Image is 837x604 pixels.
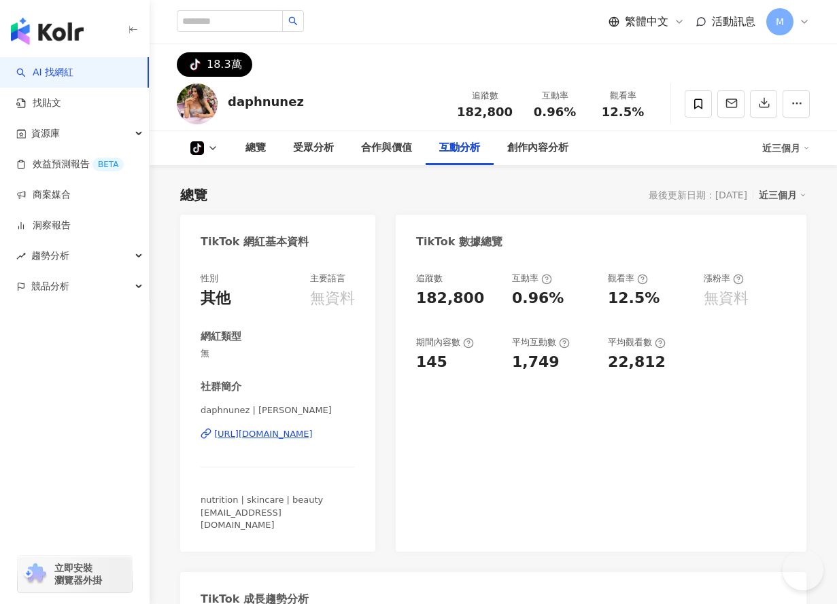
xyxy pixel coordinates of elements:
div: 平均互動數 [512,336,570,349]
div: TikTok 數據總覽 [416,234,502,249]
div: 性別 [201,272,218,285]
div: 總覽 [245,140,266,156]
div: 近三個月 [759,186,806,204]
div: 觀看率 [597,89,649,103]
div: 主要語言 [310,272,345,285]
div: 22,812 [608,352,666,373]
div: 最後更新日期：[DATE] [649,190,747,200]
div: 其他 [201,288,230,309]
div: 互動分析 [439,140,480,156]
span: 182,800 [457,105,513,119]
a: searchAI 找網紅 [16,66,73,79]
div: TikTok 網紅基本資料 [201,234,309,249]
div: 合作與價值 [361,140,412,156]
div: 1,749 [512,352,560,373]
div: 期間內容數 [416,336,474,349]
a: 洞察報告 [16,219,71,232]
a: 找貼文 [16,96,61,110]
div: 社群簡介 [201,380,241,394]
a: [URL][DOMAIN_NAME] [201,428,355,440]
span: daphnunez | [PERSON_NAME] [201,404,355,416]
div: 追蹤數 [416,272,443,285]
div: 互動率 [529,89,581,103]
div: 平均觀看數 [608,336,666,349]
div: 145 [416,352,447,373]
span: M [776,14,784,29]
div: 12.5% [608,288,660,309]
div: [URL][DOMAIN_NAME] [214,428,313,440]
span: search [288,16,298,26]
span: 資源庫 [31,118,60,149]
div: 漲粉率 [704,272,744,285]
div: 受眾分析 [293,140,334,156]
a: 效益預測報告BETA [16,158,124,171]
div: 互動率 [512,272,552,285]
img: KOL Avatar [177,84,218,124]
span: nutrition | skincare | beauty [EMAIL_ADDRESS][DOMAIN_NAME] [201,495,323,529]
span: 12.5% [602,105,644,119]
div: 觀看率 [608,272,648,285]
img: chrome extension [22,563,48,585]
div: 近三個月 [762,137,810,159]
div: 無資料 [704,288,749,309]
span: 立即安裝 瀏覽器外掛 [54,562,102,586]
div: 無資料 [310,288,355,309]
span: 繁體中文 [625,14,668,29]
div: 網紅類型 [201,330,241,344]
div: 總覽 [180,185,207,205]
a: 商案媒合 [16,188,71,202]
div: 追蹤數 [457,89,513,103]
span: 趨勢分析 [31,241,69,271]
div: 18.3萬 [207,55,242,74]
span: 競品分析 [31,271,69,302]
iframe: Help Scout Beacon - Open [783,550,823,590]
span: 0.96% [534,105,576,119]
span: 無 [201,347,355,359]
div: 182,800 [416,288,484,309]
button: 18.3萬 [177,52,252,77]
div: daphnunez [228,93,304,110]
div: 0.96% [512,288,564,309]
a: chrome extension立即安裝 瀏覽器外掛 [18,556,132,592]
img: logo [11,18,84,45]
div: 創作內容分析 [507,140,568,156]
span: rise [16,251,26,261]
span: 活動訊息 [712,15,755,28]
